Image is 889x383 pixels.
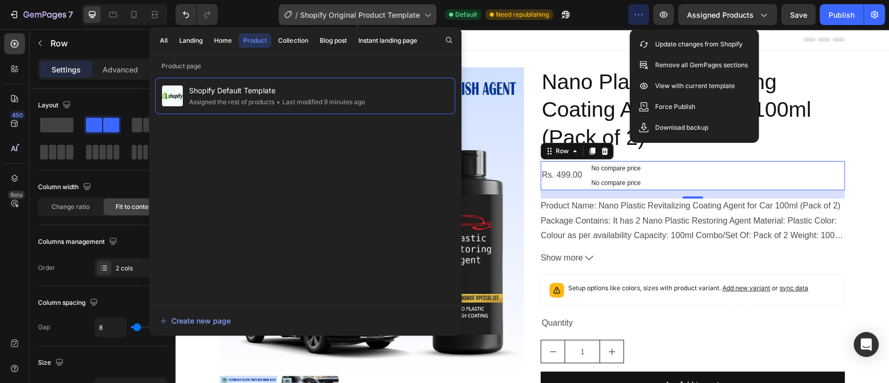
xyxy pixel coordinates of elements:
[365,138,407,155] div: Rs. 499.00
[38,323,50,332] div: Gap
[300,9,420,20] span: Shopify Original Product Template
[655,60,748,70] p: Remove all GemPages sections
[604,255,633,263] span: sync data
[189,84,365,97] span: Shopify Default Template
[4,4,78,25] button: 7
[278,36,308,45] div: Collection
[389,311,424,333] input: quantity
[365,38,669,123] h2: Nano Plastic Revitalizing Coating Agent for Car 100ml (Pack of 2)
[159,311,451,331] button: Create new page
[319,36,346,45] div: Blog post
[416,151,465,157] p: No compare price
[52,64,81,75] p: Settings
[416,136,465,142] p: No compare price
[155,33,172,48] button: All
[176,4,218,25] div: Undo/Redo
[424,311,448,333] button: increment
[655,122,708,133] p: Download backup
[655,81,735,91] p: View with current template
[189,97,274,107] div: Assigned the rest of products
[790,10,807,19] span: Save
[38,98,73,113] div: Layout
[365,286,669,303] div: Quantity
[176,29,889,383] iframe: Design area
[365,169,669,213] div: Product Name: Nano Plastic Revitalizing Coating Agent for Car 100ml (Pack of 2) Package Contains:...
[365,342,669,370] button: Add to cart
[160,315,231,326] div: Create new page
[455,10,477,19] span: Default
[277,98,280,106] span: •
[179,36,203,45] div: Landing
[496,10,549,19] span: Need republishing
[273,33,312,48] button: Collection
[149,61,461,71] p: Product page
[687,9,754,20] span: Assigned Products
[595,255,633,263] span: or
[38,235,119,249] div: Columns management
[103,64,138,75] p: Advanced
[116,264,165,273] div: 2 cols
[116,202,154,212] span: Fit to content
[503,349,543,364] div: Add to cart
[8,191,25,199] div: Beta
[820,4,863,25] button: Publish
[38,356,66,370] div: Size
[209,33,236,48] button: Home
[95,318,126,337] input: Auto
[547,255,595,263] span: Add new variant
[52,202,90,212] span: Change ratio
[365,221,407,237] span: Show more
[51,37,139,50] p: Row
[160,36,168,45] div: All
[353,33,421,48] button: Instant landing page
[10,111,25,119] div: 450
[295,9,298,20] span: /
[38,296,100,310] div: Column spacing
[274,97,365,107] div: Last modified 9 minutes ago
[854,332,879,357] div: Open Intercom Messenger
[829,9,855,20] div: Publish
[366,311,389,333] button: decrement
[678,4,777,25] button: Assigned Products
[239,33,271,48] button: Product
[214,36,232,45] div: Home
[378,117,395,127] div: Row
[365,221,669,237] button: Show more
[38,263,55,273] div: Order
[243,36,267,45] div: Product
[655,39,743,50] p: Update changes from Shopify
[358,36,417,45] div: Instant landing page
[655,102,695,112] p: Force Publish
[393,254,633,264] p: Setup options like colors, sizes with product variant.
[315,33,351,48] button: Blog post
[38,180,93,194] div: Column width
[174,33,207,48] button: Landing
[68,8,73,21] p: 7
[781,4,816,25] button: Save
